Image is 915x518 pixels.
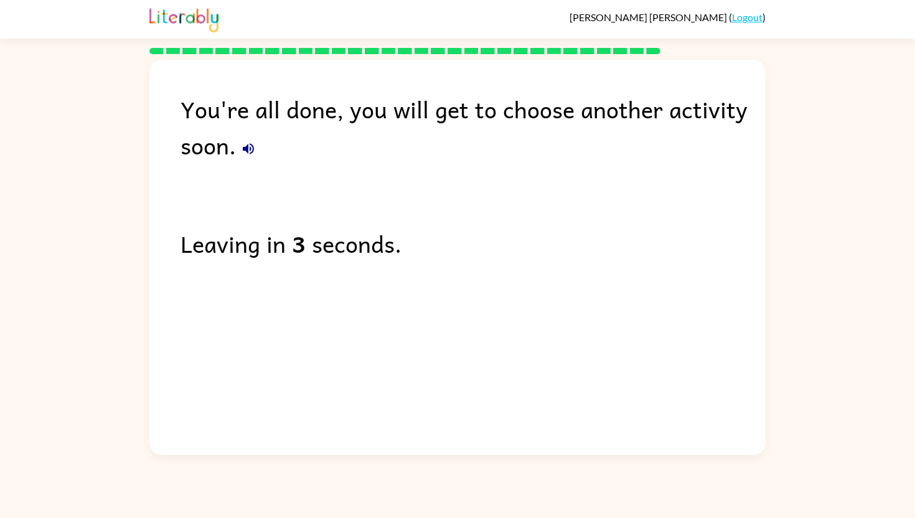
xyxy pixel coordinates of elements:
[570,11,766,23] div: ( )
[181,225,766,261] div: Leaving in seconds.
[181,91,766,163] div: You're all done, you will get to choose another activity soon.
[292,225,306,261] b: 3
[149,5,218,32] img: Literably
[570,11,729,23] span: [PERSON_NAME] [PERSON_NAME]
[732,11,762,23] a: Logout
